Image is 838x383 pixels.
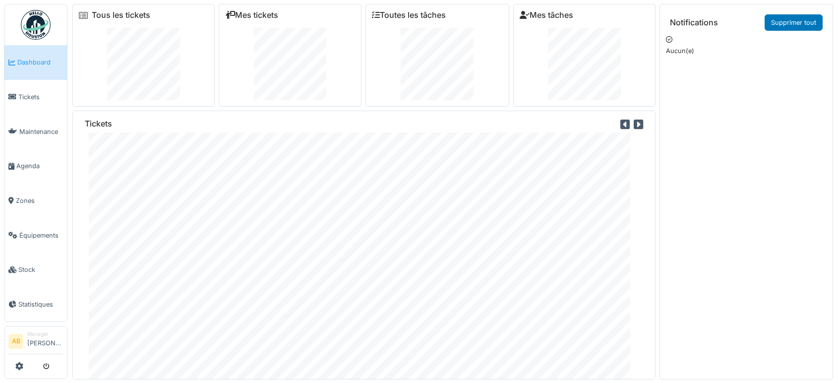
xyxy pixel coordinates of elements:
span: Équipements [19,231,63,240]
span: Dashboard [17,58,63,67]
a: Équipements [4,218,67,253]
li: [PERSON_NAME] [27,330,63,352]
a: Maintenance [4,114,67,149]
a: Tous les tickets [92,10,150,20]
a: Tickets [4,80,67,115]
span: Statistiques [18,300,63,309]
a: Mes tickets [225,10,278,20]
h6: Notifications [670,18,718,27]
a: Mes tâches [520,10,573,20]
p: Aucun(e) [666,46,827,56]
span: Stock [18,265,63,274]
a: Stock [4,253,67,287]
a: Zones [4,184,67,218]
span: Maintenance [19,127,63,136]
span: Zones [16,196,63,205]
a: AB Manager[PERSON_NAME] [8,330,63,354]
a: Toutes les tâches [372,10,446,20]
span: Tickets [18,92,63,102]
a: Dashboard [4,45,67,80]
a: Statistiques [4,287,67,322]
a: Supprimer tout [765,14,823,31]
a: Agenda [4,149,67,184]
span: Agenda [16,161,63,171]
h6: Tickets [85,119,112,128]
li: AB [8,334,23,349]
div: Manager [27,330,63,338]
img: Badge_color-CXgf-gQk.svg [21,10,51,40]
